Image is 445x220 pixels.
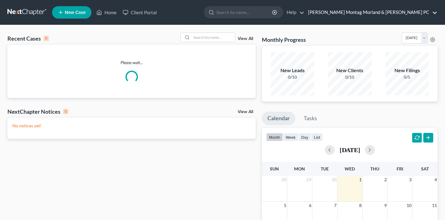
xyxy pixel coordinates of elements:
[345,166,355,171] span: Wed
[238,37,253,41] a: View All
[7,35,49,42] div: Recent Cases
[384,176,387,183] span: 2
[294,166,305,171] span: Mon
[386,67,429,74] div: New Filings
[421,166,429,171] span: Sat
[431,202,438,209] span: 11
[7,108,68,115] div: NextChapter Notices
[397,166,403,171] span: Fri
[283,133,298,141] button: week
[333,202,337,209] span: 7
[262,112,295,125] a: Calendar
[311,133,323,141] button: list
[283,202,287,209] span: 5
[298,112,323,125] a: Tasks
[384,202,387,209] span: 9
[408,176,412,183] span: 3
[120,7,160,18] a: Client Portal
[270,166,279,171] span: Sun
[63,109,68,114] div: 0
[370,166,379,171] span: Thu
[216,7,273,18] input: Search by name...
[359,176,362,183] span: 1
[12,123,251,129] p: No notices yet!
[434,176,438,183] span: 4
[359,202,362,209] span: 8
[284,7,304,18] a: Help
[406,202,412,209] span: 10
[238,110,253,114] a: View All
[328,67,372,74] div: New Clients
[386,74,429,80] div: 0/5
[308,202,312,209] span: 6
[93,7,120,18] a: Home
[306,176,312,183] span: 29
[192,33,235,42] input: Search by name...
[65,10,86,15] span: New Case
[281,176,287,183] span: 28
[271,67,314,74] div: New Leads
[340,147,360,153] h2: [DATE]
[331,176,337,183] span: 30
[266,133,283,141] button: month
[262,36,306,43] h3: Monthly Progress
[305,7,437,18] a: [PERSON_NAME] Montag Morland & [PERSON_NAME] PC
[328,74,372,80] div: 0/10
[298,133,311,141] button: day
[7,59,256,66] p: Please wait...
[271,74,314,80] div: 0/10
[321,166,329,171] span: Tue
[43,36,49,41] div: 0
